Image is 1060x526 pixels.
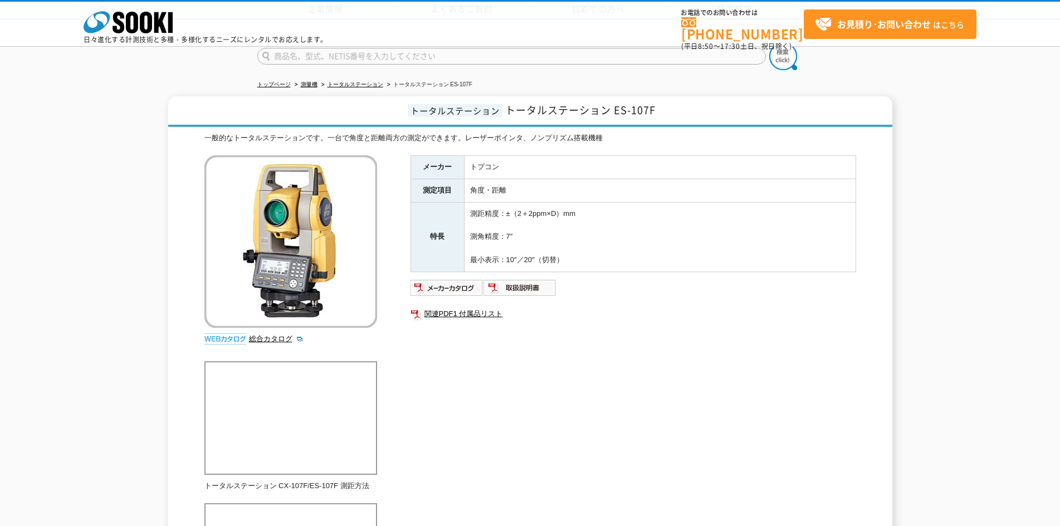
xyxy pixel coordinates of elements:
[720,41,740,51] span: 17:30
[769,42,797,70] img: btn_search.png
[204,132,856,144] div: 一般的なトータルステーションです。一台で角度と距離両方の測定ができます。レーザーポインタ、ノンプリズム搭載機種
[681,17,804,40] a: [PHONE_NUMBER]
[411,156,464,179] th: メーカー
[385,79,472,91] li: トータルステーション ES-107F
[483,279,556,297] img: 取扱説明書
[837,17,931,31] strong: お見積り･お問い合わせ
[204,333,246,345] img: webカタログ
[411,179,464,202] th: 測定項目
[84,36,328,43] p: 日々進化する計測技術と多種・多様化するニーズにレンタルでお応えします。
[257,81,291,87] a: トップページ
[681,9,804,16] span: お電話でのお問い合わせは
[698,41,714,51] span: 8:50
[204,155,377,328] img: トータルステーション ES-107F
[249,335,304,343] a: 総合カタログ
[464,179,856,202] td: 角度・距離
[464,156,856,179] td: トプコン
[681,41,792,51] span: (平日 ～ 土日、祝日除く)
[411,279,483,297] img: メーカーカタログ
[257,48,766,65] input: 商品名、型式、NETIS番号を入力してください
[815,16,964,33] span: はこちら
[204,480,377,492] p: トータルステーション CX-107F/ES-107F 測距方法
[411,202,464,272] th: 特長
[483,286,556,294] a: 取扱説明書
[804,9,976,39] a: お見積り･お問い合わせはこちら
[301,81,317,87] a: 測量機
[411,307,856,321] a: 関連PDF1 付属品リスト
[411,286,483,294] a: メーカーカタログ
[464,202,856,272] td: 測距精度：±（2＋2ppm×D）mm 測角精度：7″ 最小表示：10″／20″（切替）
[328,81,383,87] a: トータルステーション
[408,104,502,117] span: トータルステーション
[505,102,656,117] span: トータルステーション ES-107F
